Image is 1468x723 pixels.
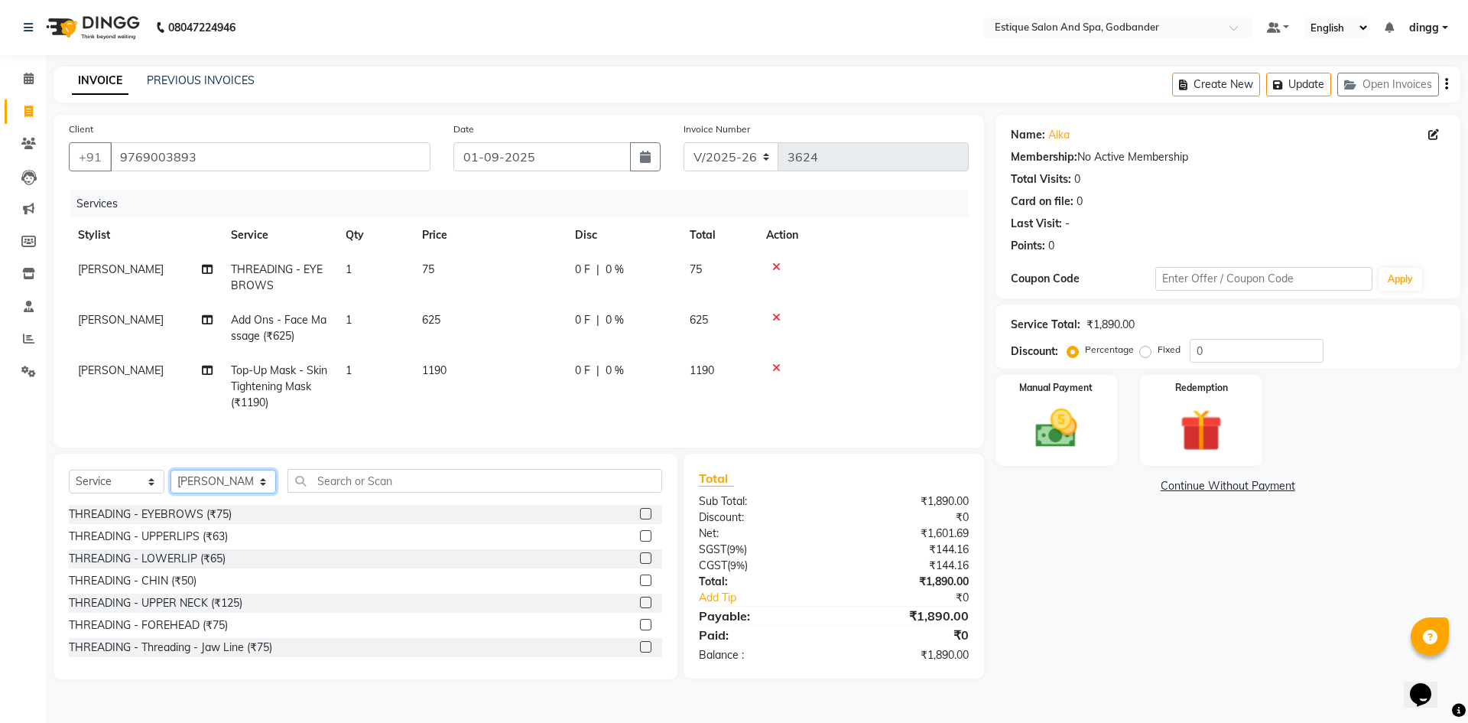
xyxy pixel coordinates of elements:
[1048,127,1070,143] a: Alka
[858,590,979,606] div: ₹0
[413,218,566,252] th: Price
[687,607,833,625] div: Payable:
[596,363,599,379] span: |
[231,363,327,409] span: Top-Up Mask - Skin Tightening Mask (₹1190)
[1086,317,1135,333] div: ₹1,890.00
[606,363,624,379] span: 0 %
[78,313,164,327] span: [PERSON_NAME]
[833,558,979,574] div: ₹144.16
[833,542,979,558] div: ₹144.16
[1011,317,1080,333] div: Service Total:
[346,313,352,327] span: 1
[596,312,599,328] span: |
[1011,127,1045,143] div: Name:
[1011,149,1077,165] div: Membership:
[222,218,336,252] th: Service
[690,313,708,327] span: 625
[1019,381,1093,395] label: Manual Payment
[1379,268,1422,291] button: Apply
[231,313,326,343] span: Add Ons - Face Massage (₹625)
[687,626,833,644] div: Paid:
[833,574,979,590] div: ₹1,890.00
[1409,20,1439,36] span: dingg
[684,122,750,136] label: Invoice Number
[69,640,272,656] div: THREADING - Threading - Jaw Line (₹75)
[1158,343,1181,357] label: Fixed
[606,262,624,278] span: 0 %
[39,6,144,49] img: logo
[110,142,430,171] input: Search by Name/Mobile/Email/Code
[69,595,242,611] div: THREADING - UPPER NECK (₹125)
[78,363,164,377] span: [PERSON_NAME]
[1022,404,1091,453] img: _cash.svg
[1077,194,1083,210] div: 0
[730,559,745,572] span: 9%
[1065,216,1070,232] div: -
[833,607,979,625] div: ₹1,890.00
[69,529,228,545] div: THREADING - UPPERLIPS (₹63)
[69,551,226,567] div: THREADING - LOWERLIP (₹65)
[1074,171,1080,187] div: 0
[833,510,979,526] div: ₹0
[69,218,222,252] th: Stylist
[69,142,112,171] button: +91
[69,573,196,589] div: THREADING - CHIN (₹50)
[687,574,833,590] div: Total:
[687,590,858,606] a: Add Tip
[422,363,447,377] span: 1190
[680,218,757,252] th: Total
[78,262,164,276] span: [PERSON_NAME]
[575,312,590,328] span: 0 F
[453,122,474,136] label: Date
[336,218,413,252] th: Qty
[757,218,969,252] th: Action
[690,363,714,377] span: 1190
[69,617,228,633] div: THREADING - FOREHEAD (₹75)
[690,262,702,276] span: 75
[575,262,590,278] span: 0 F
[1048,238,1054,254] div: 0
[1172,73,1260,96] button: Create New
[1011,271,1155,287] div: Coupon Code
[1266,73,1331,96] button: Update
[699,542,726,556] span: SGST
[287,469,662,493] input: Search or Scan
[999,478,1457,494] a: Continue Without Payment
[1167,404,1236,457] img: _gift.svg
[1011,344,1058,360] div: Discount:
[833,647,979,663] div: ₹1,890.00
[596,262,599,278] span: |
[699,471,734,487] span: Total
[346,363,352,377] span: 1
[72,67,128,95] a: INVOICE
[147,73,255,87] a: PREVIOUS INVOICES
[566,218,680,252] th: Disc
[1011,216,1062,232] div: Last Visit:
[833,526,979,542] div: ₹1,601.69
[1085,343,1134,357] label: Percentage
[70,190,980,218] div: Services
[168,6,235,49] b: 08047224946
[422,262,434,276] span: 75
[1011,238,1045,254] div: Points:
[729,543,744,555] span: 9%
[1175,381,1228,395] label: Redemption
[687,510,833,526] div: Discount:
[699,559,727,572] span: CGST
[1404,662,1453,708] iframe: chat widget
[231,262,323,292] span: THREADING - EYEBROWS
[833,626,979,644] div: ₹0
[687,558,833,574] div: ( )
[69,122,93,136] label: Client
[422,313,440,327] span: 625
[687,647,833,663] div: Balance :
[687,526,833,542] div: Net:
[606,312,624,328] span: 0 %
[1011,149,1445,165] div: No Active Membership
[1011,194,1073,210] div: Card on file:
[1337,73,1439,96] button: Open Invoices
[687,493,833,510] div: Sub Total:
[833,493,979,510] div: ₹1,890.00
[575,363,590,379] span: 0 F
[1155,267,1372,291] input: Enter Offer / Coupon Code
